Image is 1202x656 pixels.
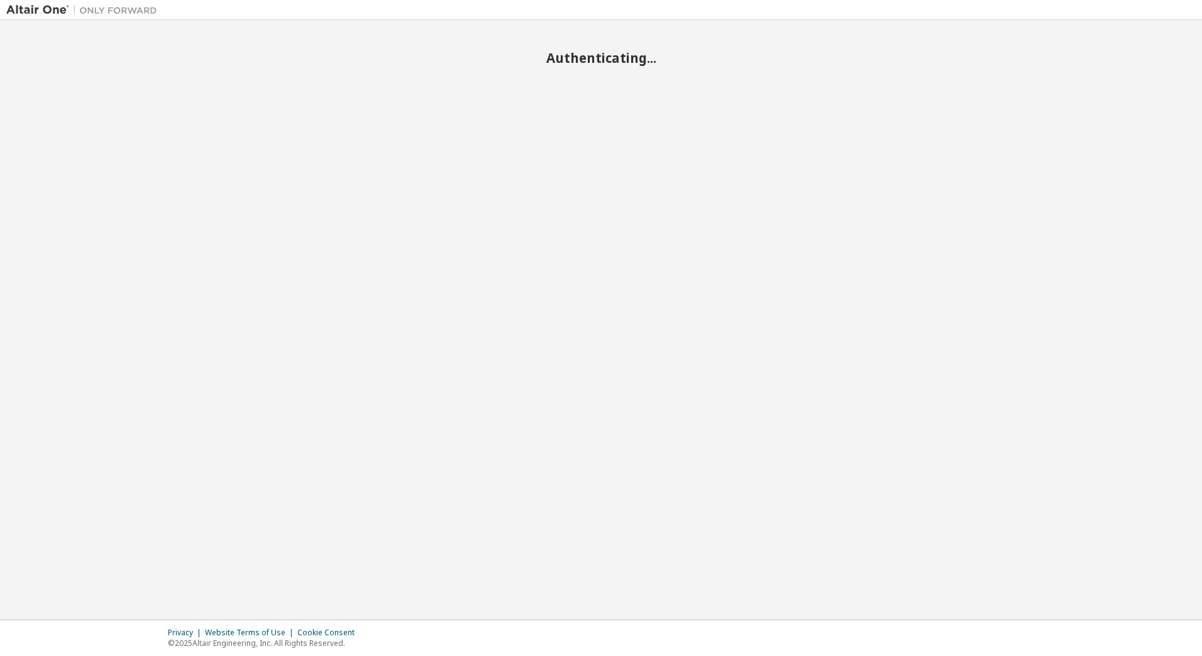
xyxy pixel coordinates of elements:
[6,50,1196,66] h2: Authenticating...
[205,628,297,638] div: Website Terms of Use
[168,628,205,638] div: Privacy
[297,628,362,638] div: Cookie Consent
[168,638,362,648] p: © 2025 Altair Engineering, Inc. All Rights Reserved.
[6,4,163,16] img: Altair One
